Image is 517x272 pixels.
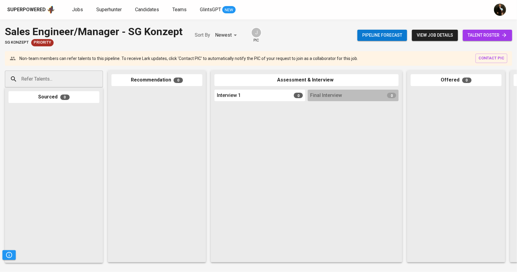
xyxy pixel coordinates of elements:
[462,78,472,83] span: 0
[7,6,46,13] div: Superpowered
[5,40,29,45] span: SG Konzept
[135,6,160,14] a: Candidates
[251,27,262,38] div: J
[468,32,507,39] span: talent roster
[96,7,122,12] span: Superhunter
[215,30,239,41] div: Newest
[412,30,458,41] button: view job details
[111,74,202,86] div: Recommendation
[411,74,502,86] div: Offered
[479,55,504,62] span: contact pic
[476,54,507,63] button: contact pic
[200,7,221,12] span: GlintsGPT
[494,4,506,16] img: ridlo@glints.com
[7,5,55,14] a: Superpoweredapp logo
[31,39,54,46] div: New Job received from Demand Team
[72,6,84,14] a: Jobs
[172,6,188,14] a: Teams
[100,78,101,80] button: Open
[8,91,99,103] div: Sourced
[47,5,55,14] img: app logo
[357,30,407,41] button: Pipeline forecast
[463,30,512,41] a: talent roster
[72,7,83,12] span: Jobs
[31,40,54,45] span: Priority
[5,24,183,39] div: Sales Engineer/Manager - SG Konzept
[2,250,16,260] button: Pipeline Triggers
[310,92,342,99] span: Final Interview
[174,78,183,83] span: 0
[96,6,123,14] a: Superhunter
[214,74,399,86] div: Assessment & Interview
[217,92,241,99] span: Interview 1
[294,93,303,98] span: 0
[60,95,70,100] span: 0
[135,7,159,12] span: Candidates
[387,93,396,98] span: 0
[215,32,232,39] p: Newest
[222,7,236,13] span: NEW
[362,32,402,39] span: Pipeline forecast
[417,32,453,39] span: view job details
[172,7,187,12] span: Teams
[195,32,210,39] p: Sort By
[251,27,262,43] div: pic
[19,55,358,61] p: Non-team members can refer talents to this pipeline. To receive Lark updates, click 'Contact PIC'...
[200,6,236,14] a: GlintsGPT NEW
